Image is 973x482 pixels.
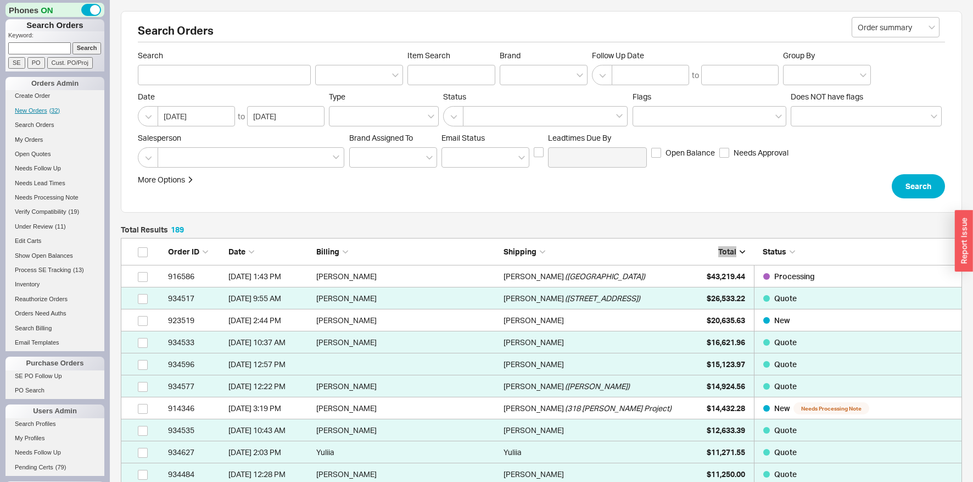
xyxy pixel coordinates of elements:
a: Search Billing [5,323,104,334]
span: Type [329,92,345,101]
a: Reauthorize Orders [5,293,104,305]
div: Order ID [168,246,223,257]
div: [PERSON_NAME] [504,309,564,331]
div: [PERSON_NAME] [504,375,564,397]
a: Inventory [5,279,104,290]
span: ( 11 ) [55,223,66,230]
div: Phones [5,3,104,17]
span: $15,123.97 [707,359,745,369]
a: Search Orders [5,119,104,131]
span: Status [443,92,628,102]
div: 934627 [168,441,223,463]
input: Open Balance [651,148,661,158]
a: Verify Compatibility(19) [5,206,104,218]
input: Type [335,110,343,123]
span: ( 318 [PERSON_NAME] Project ) [565,397,672,419]
input: Search [138,65,311,85]
div: 8/18/25 1:43 PM [228,265,311,287]
span: Quote [774,337,797,347]
svg: open menu [860,73,866,77]
span: Brand Assigned To [349,133,413,142]
div: [PERSON_NAME] [504,419,564,441]
a: Create Order [5,90,104,102]
div: Date [228,246,311,257]
div: Status [754,246,956,257]
span: Needs Processing Note [793,402,869,414]
a: Pending Certs(79) [5,462,104,473]
div: Total [690,246,745,257]
a: SE PO Follow Up [5,370,104,382]
span: New Orders [15,107,47,114]
div: [PERSON_NAME] [504,287,564,309]
span: Process SE Tracking [15,267,71,273]
div: Billing [316,246,498,257]
span: Quote [774,447,797,457]
a: Needs Follow Up [5,447,104,458]
span: Needs Follow Up [15,165,61,171]
div: [PERSON_NAME] [504,331,564,353]
span: ( 79 ) [55,464,66,470]
div: 934535 [168,419,223,441]
span: Date [228,247,245,256]
div: [PERSON_NAME] [316,309,498,331]
span: Search [138,51,311,60]
span: ( 19 ) [69,208,80,215]
div: 8/18/25 2:44 PM [228,309,311,331]
span: ( [STREET_ADDRESS] ) [565,287,640,309]
span: $26,533.22 [707,293,745,303]
div: to [238,111,245,122]
svg: open menu [392,73,399,77]
div: [PERSON_NAME] [504,353,564,375]
span: Processing [774,272,815,281]
a: 934577[DATE] 12:22 PM[PERSON_NAME][PERSON_NAME]([PERSON_NAME])$14,924.56Quote [121,375,962,397]
span: $12,633.39 [707,425,745,435]
span: New [774,403,790,413]
div: [PERSON_NAME] [316,397,498,419]
span: Em ​ ail Status [441,133,485,142]
a: Process SE Tracking(13) [5,264,104,276]
a: Show Open Balances [5,250,104,262]
span: Shipping [504,247,536,256]
svg: open menu [929,25,935,30]
div: 934533 [168,331,223,353]
div: Yuliia [504,441,522,463]
a: Orders Need Auths [5,308,104,319]
span: Date [138,92,325,102]
div: [PERSON_NAME] [316,375,498,397]
input: Does NOT have flags [797,110,804,123]
span: $14,432.28 [707,403,745,413]
span: ( 13 ) [73,267,84,273]
span: ( [PERSON_NAME] ) [565,375,630,397]
a: 934535[DATE] 10:43 AM[PERSON_NAME][PERSON_NAME]$12,633.39Quote [121,419,962,441]
input: Cust. PO/Proj [47,57,93,69]
span: Search [905,180,931,193]
div: 934596 [168,353,223,375]
a: Under Review(11) [5,221,104,232]
svg: open menu [426,156,433,160]
span: New [774,315,790,325]
span: Needs Processing Note [15,194,79,201]
div: [PERSON_NAME] [316,419,498,441]
span: ( 32 ) [49,107,60,114]
input: Flags [639,110,646,123]
a: 934596[DATE] 12:57 PM[PERSON_NAME]$15,123.97Quote [121,353,962,375]
div: Yuliia [316,441,498,463]
span: Flags [633,92,651,101]
input: PO [27,57,45,69]
span: Total [718,247,736,256]
span: $11,271.55 [707,447,745,457]
span: $43,219.44 [707,272,745,281]
button: More Options [138,174,194,185]
h2: Search Orders [138,25,945,42]
div: 8/18/25 3:19 PM [228,397,311,419]
span: Salesperson [138,133,345,143]
a: PO Search [5,385,104,396]
a: 914346[DATE] 3:19 PM[PERSON_NAME][PERSON_NAME](318 [PERSON_NAME] Project)$14,432.28New Needs Proc... [121,397,962,419]
div: 8/18/25 10:43 AM [228,419,311,441]
span: Pending Certs [15,464,53,470]
a: Needs Follow Up [5,163,104,174]
input: SE [8,57,25,69]
div: 916586 [168,265,223,287]
div: [PERSON_NAME] [316,331,498,353]
div: 8/18/25 12:57 PM [228,353,311,375]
